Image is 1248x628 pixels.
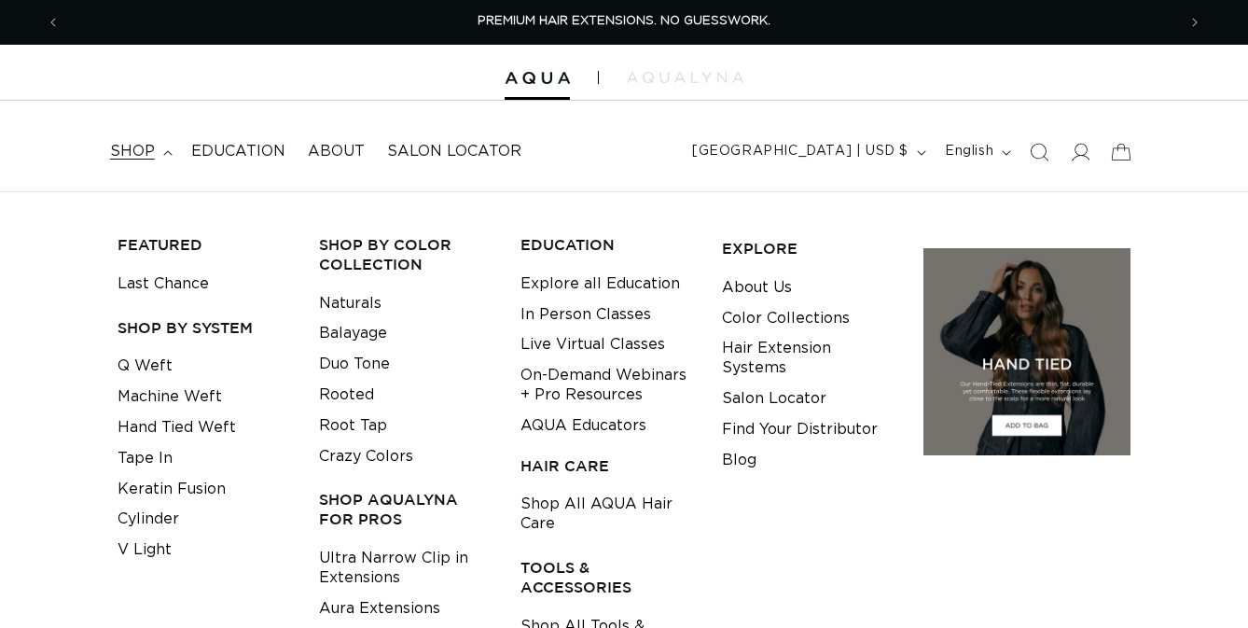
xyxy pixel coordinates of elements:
h3: SHOP BY SYSTEM [118,318,290,338]
span: shop [110,142,155,161]
a: Duo Tone [319,349,390,380]
a: Explore all Education [520,269,680,300]
a: Salon Locator [722,384,826,414]
a: Shop All AQUA Hair Care [520,489,693,539]
a: Rooted [319,380,374,411]
h3: Shop by Color Collection [319,235,492,274]
a: Cylinder [118,504,179,535]
h3: TOOLS & ACCESSORIES [520,558,693,597]
a: Keratin Fusion [118,474,226,505]
a: Hand Tied Weft [118,412,236,443]
a: Hair Extension Systems [722,333,894,384]
h3: Shop AquaLyna for Pros [319,490,492,529]
span: PREMIUM HAIR EXTENSIONS. NO GUESSWORK. [478,15,770,27]
span: About [308,142,365,161]
h3: EXPLORE [722,239,894,258]
span: Salon Locator [387,142,521,161]
a: Education [180,131,297,173]
a: Find Your Distributor [722,414,878,445]
img: Aqua Hair Extensions [505,72,570,85]
a: Root Tap [319,411,387,441]
button: Previous announcement [33,5,74,40]
button: English [934,134,1019,170]
a: AQUA Educators [520,411,646,441]
a: Naturals [319,288,381,319]
img: aqualyna.com [627,72,743,83]
a: Salon Locator [376,131,533,173]
a: Blog [722,445,756,476]
a: In Person Classes [520,300,651,330]
a: About Us [722,272,792,303]
summary: shop [99,131,180,173]
h3: EDUCATION [520,235,693,255]
button: Next announcement [1174,5,1215,40]
h3: HAIR CARE [520,456,693,476]
a: Balayage [319,318,387,349]
span: [GEOGRAPHIC_DATA] | USD $ [692,142,908,161]
summary: Search [1019,132,1060,173]
a: Machine Weft [118,382,222,412]
a: Crazy Colors [319,441,413,472]
a: About [297,131,376,173]
a: Q Weft [118,351,173,382]
a: Aura Extensions [319,593,440,624]
a: Last Chance [118,269,209,300]
span: Education [191,142,285,161]
a: Live Virtual Classes [520,329,665,360]
a: Color Collections [722,303,850,334]
a: Tape In [118,443,173,474]
a: Ultra Narrow Clip in Extensions [319,543,492,593]
span: English [945,142,993,161]
a: On-Demand Webinars + Pro Resources [520,360,693,411]
h3: FEATURED [118,235,290,255]
button: [GEOGRAPHIC_DATA] | USD $ [681,134,934,170]
a: V Light [118,535,172,565]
